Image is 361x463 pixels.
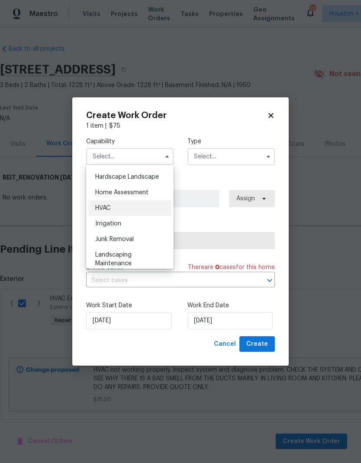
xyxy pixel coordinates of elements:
label: Trade Partner [86,221,275,230]
span: Junk Removal [95,236,134,242]
input: M/D/YYYY [86,312,171,329]
span: HVAC [95,205,110,211]
input: Select cases [86,274,251,287]
span: Home Assessment [95,190,148,196]
button: Hide options [162,151,172,162]
h2: Create Work Order [86,111,267,120]
label: Type [187,137,275,146]
label: Work End Date [187,301,275,310]
button: Open [264,274,276,286]
span: $ 75 [109,123,120,129]
label: Work Order Manager [86,179,275,188]
span: Hardscape Landscape [95,174,159,180]
span: Create [246,339,268,350]
span: Irrigation [95,221,121,227]
span: Landscaping Maintenance [95,252,132,267]
label: Work Start Date [86,301,174,310]
span: 0 [215,264,219,270]
input: Select... [187,148,275,165]
button: Cancel [210,336,239,352]
input: Select... [86,148,174,165]
span: Select trade partner [93,236,268,245]
div: 1 item | [86,122,275,130]
span: There are case s for this home [188,263,275,272]
label: Capability [86,137,174,146]
button: Create [239,336,275,352]
input: M/D/YYYY [187,312,273,329]
span: Assign [236,194,255,203]
span: Cancel [214,339,236,350]
button: Show options [263,151,274,162]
